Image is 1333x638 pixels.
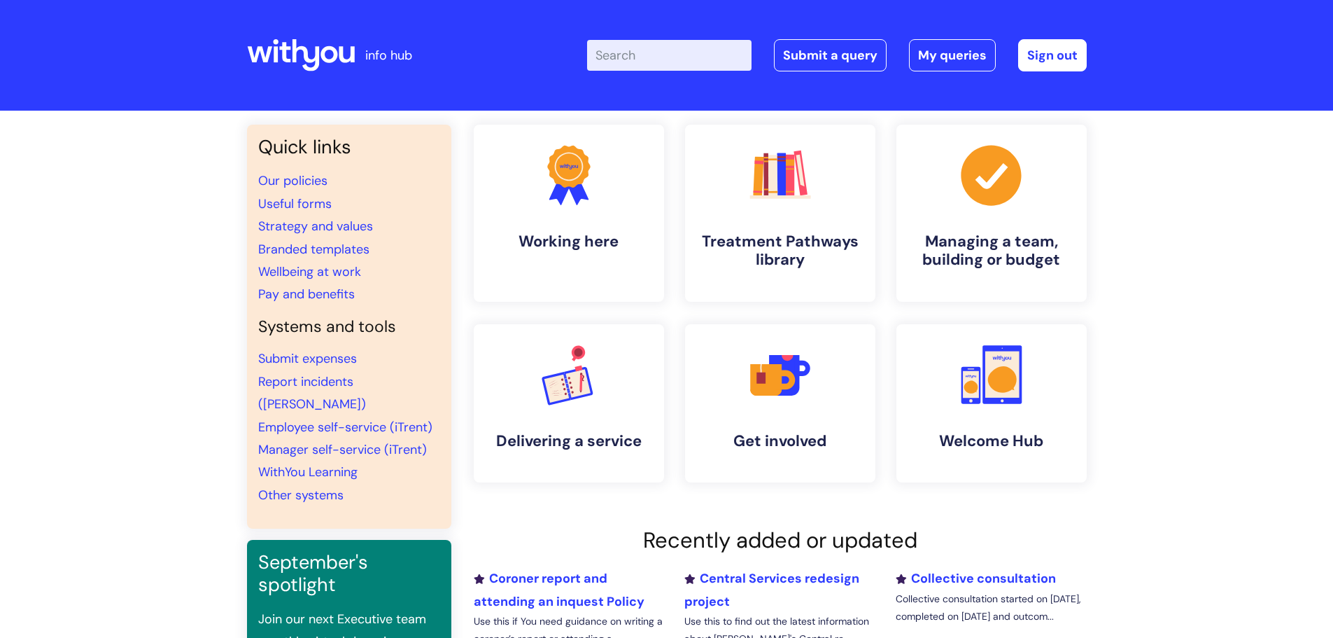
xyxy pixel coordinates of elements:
[774,39,887,71] a: Submit a query
[474,324,664,483] a: Delivering a service
[896,590,1086,625] p: Collective consultation started on [DATE], completed on [DATE] and outcom...
[485,432,653,450] h4: Delivering a service
[258,551,440,597] h3: September's spotlight
[258,286,355,303] a: Pay and benefits
[474,125,664,302] a: Working here
[258,263,361,280] a: Wellbeing at work
[474,527,1087,553] h2: Recently added or updated
[685,125,875,302] a: Treatment Pathways library
[258,487,344,504] a: Other systems
[365,44,412,67] p: info hub
[684,570,859,609] a: Central Services redesign project
[685,324,875,483] a: Get involved
[258,195,332,212] a: Useful forms
[908,432,1075,450] h4: Welcome Hub
[258,136,440,158] h3: Quick links
[696,233,864,270] h4: Treatment Pathways library
[258,373,366,412] a: Report incidents ([PERSON_NAME])
[258,419,432,436] a: Employee self-service (iTrent)
[908,233,1075,270] h4: Managing a team, building or budget
[1018,39,1087,71] a: Sign out
[258,350,357,367] a: Submit expenses
[474,570,644,609] a: Coroner report and attending an inquest Policy
[587,39,1087,71] div: | -
[258,172,327,189] a: Our policies
[896,125,1087,302] a: Managing a team, building or budget
[696,432,864,450] h4: Get involved
[258,218,373,235] a: Strategy and values
[258,241,369,258] a: Branded templates
[258,317,440,337] h4: Systems and tools
[587,40,752,71] input: Search
[258,464,358,480] a: WithYou Learning
[485,233,653,251] h4: Working here
[909,39,996,71] a: My queries
[896,570,1056,587] a: Collective consultation
[258,441,427,458] a: Manager self-service (iTrent)
[896,324,1087,483] a: Welcome Hub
